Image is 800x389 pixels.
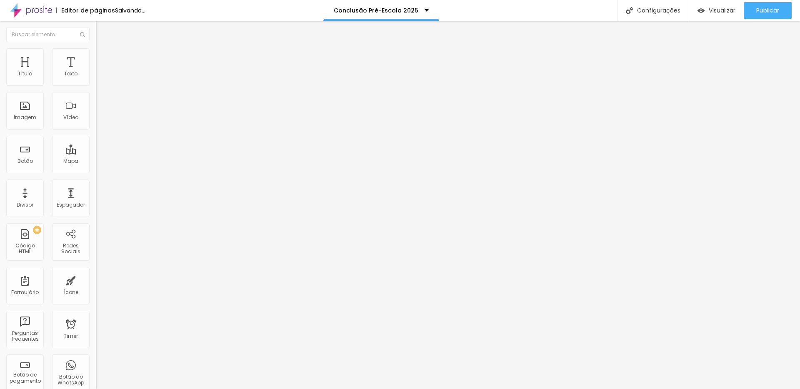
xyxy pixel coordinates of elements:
[14,115,36,120] div: Imagem
[96,21,800,389] iframe: Editor
[8,330,41,342] div: Perguntas frequentes
[115,7,145,13] div: Salvando...
[63,158,78,164] div: Mapa
[744,2,792,19] button: Publicar
[54,243,87,255] div: Redes Sociais
[6,27,90,42] input: Buscar elemento
[8,372,41,384] div: Botão de pagamento
[64,71,77,77] div: Texto
[80,32,85,37] img: Icone
[17,158,33,164] div: Botão
[689,2,744,19] button: Visualizar
[709,7,735,14] span: Visualizar
[18,71,32,77] div: Título
[697,7,705,14] img: view-1.svg
[54,374,87,386] div: Botão do WhatsApp
[56,7,115,13] div: Editor de páginas
[17,202,33,208] div: Divisor
[334,7,418,13] p: Conclusão Pré-Escola 2025
[63,115,78,120] div: Vídeo
[64,333,78,339] div: Timer
[11,289,39,295] div: Formulário
[57,202,85,208] div: Espaçador
[8,243,41,255] div: Código HTML
[626,7,633,14] img: Icone
[756,7,779,14] span: Publicar
[64,289,78,295] div: Ícone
